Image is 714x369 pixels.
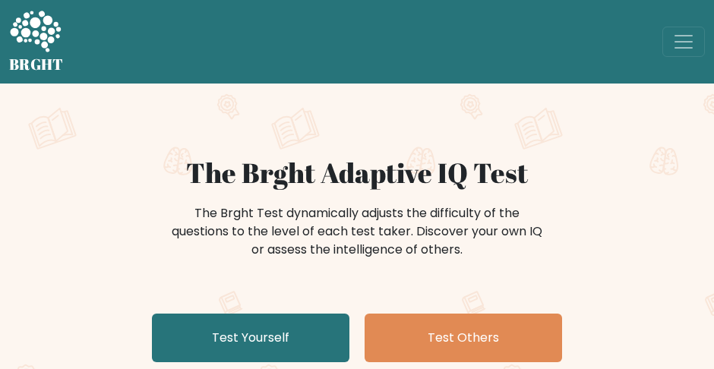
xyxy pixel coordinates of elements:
a: BRGHT [9,6,64,77]
a: Test Others [365,314,562,362]
h1: The Brght Adaptive IQ Test [9,156,705,189]
h5: BRGHT [9,55,64,74]
div: The Brght Test dynamically adjusts the difficulty of the questions to the level of each test take... [167,204,547,259]
a: Test Yourself [152,314,349,362]
button: Toggle navigation [662,27,705,57]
